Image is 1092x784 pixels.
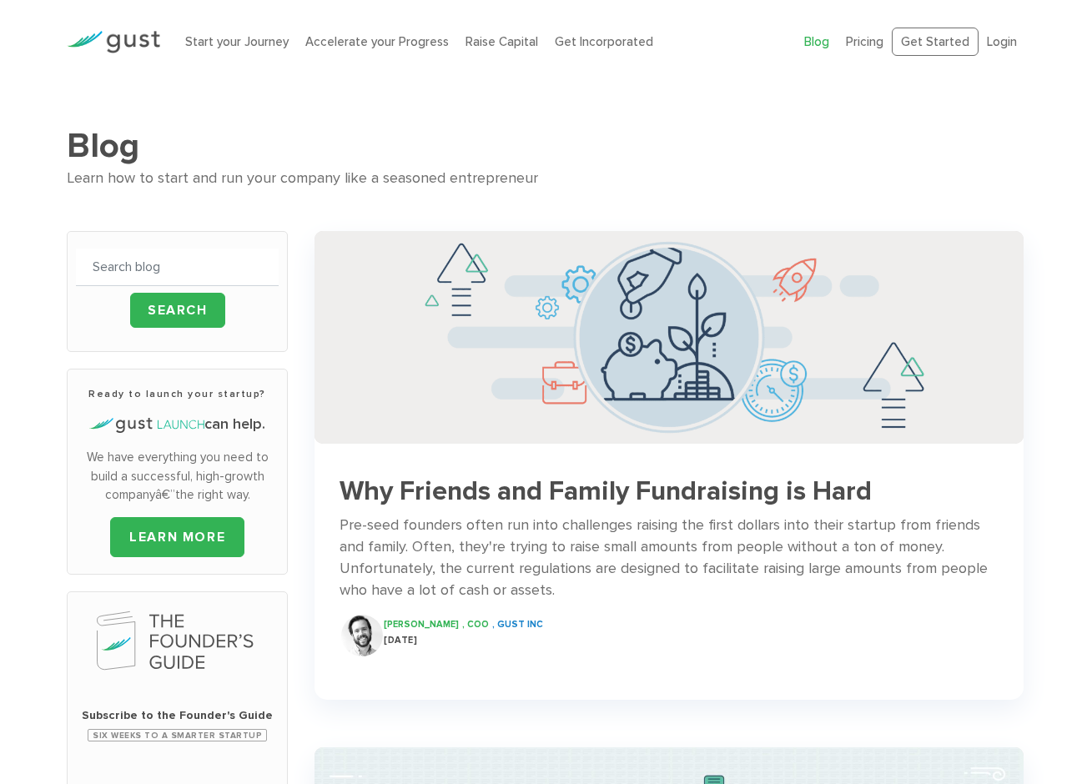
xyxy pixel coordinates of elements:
a: Pricing [846,34,883,49]
img: Gust Logo [67,31,160,53]
a: Accelerate your Progress [305,34,449,49]
a: Start your Journey [185,34,289,49]
a: Get Started [892,28,979,57]
p: We have everything you need to build a successful, high-growth companyâ€”the right way. [76,448,279,505]
a: Login [987,34,1017,49]
span: [PERSON_NAME] [384,619,459,630]
span: Six Weeks to a Smarter Startup [88,729,267,741]
img: Ryan Nash [341,615,383,656]
span: , Gust INC [492,619,543,630]
h1: Blog [67,125,1024,167]
input: Search [130,293,225,328]
span: Subscribe to the Founder's Guide [76,707,279,724]
input: Search blog [76,249,279,286]
span: , COO [462,619,489,630]
span: [DATE] [384,635,417,646]
a: Get Incorporated [555,34,653,49]
a: LEARN MORE [110,517,244,557]
h4: can help. [76,414,279,435]
a: Raise Capital [465,34,538,49]
img: Successful Startup Founders Invest In Their Own Ventures 0742d64fd6a698c3cfa409e71c3cc4e5620a7e72... [315,231,1024,444]
h3: Why Friends and Family Fundraising is Hard [340,477,999,506]
a: Successful Startup Founders Invest In Their Own Ventures 0742d64fd6a698c3cfa409e71c3cc4e5620a7e72... [315,231,1024,672]
div: Pre-seed founders often run into challenges raising the first dollars into their startup from fri... [340,515,999,601]
div: Learn how to start and run your company like a seasoned entrepreneur [67,167,1024,191]
h3: Ready to launch your startup? [76,386,279,401]
a: Blog [804,34,829,49]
